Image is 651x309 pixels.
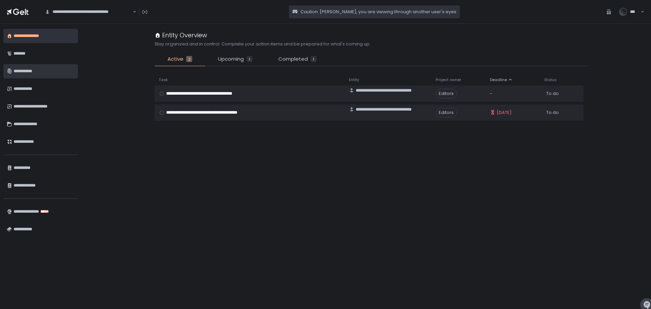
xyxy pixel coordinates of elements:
[155,31,207,40] div: Entity Overview
[167,55,183,63] span: Active
[246,56,253,62] div: 1
[436,89,457,98] span: Editors
[349,77,359,82] span: Entity
[41,5,136,19] div: Search for option
[300,9,456,15] span: Caution: [PERSON_NAME], you are viewing through another user's eyes
[311,56,317,62] div: 1
[155,41,371,47] h2: Stay organized and in control. Complete your action items and be prepared for what's coming up.
[544,77,557,82] span: Status
[546,91,559,97] span: To do
[159,77,168,82] span: Task
[490,91,492,97] span: -
[436,77,461,82] span: Project owner
[436,108,457,117] span: Editors
[490,77,507,82] span: Deadline
[278,55,308,63] span: Completed
[218,55,244,63] span: Upcoming
[186,56,192,62] div: 2
[497,110,512,116] span: [DATE]
[546,110,559,116] span: To do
